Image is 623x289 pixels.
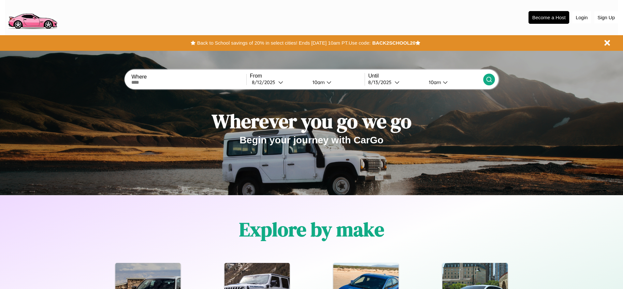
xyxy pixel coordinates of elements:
b: BACK2SCHOOL20 [372,40,415,46]
button: Back to School savings of 20% in select cities! Ends [DATE] 10am PT.Use code: [196,38,372,48]
div: 10am [426,79,443,85]
h1: Explore by make [239,216,384,243]
img: logo [5,3,60,31]
button: Become a Host [529,11,569,24]
div: 10am [309,79,326,85]
div: 8 / 12 / 2025 [252,79,278,85]
label: From [250,73,365,79]
button: 8/12/2025 [250,79,307,86]
div: 8 / 13 / 2025 [368,79,395,85]
button: 10am [424,79,483,86]
button: Login [572,11,591,23]
button: 10am [307,79,365,86]
label: Where [131,74,246,80]
label: Until [368,73,483,79]
button: Sign Up [594,11,618,23]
